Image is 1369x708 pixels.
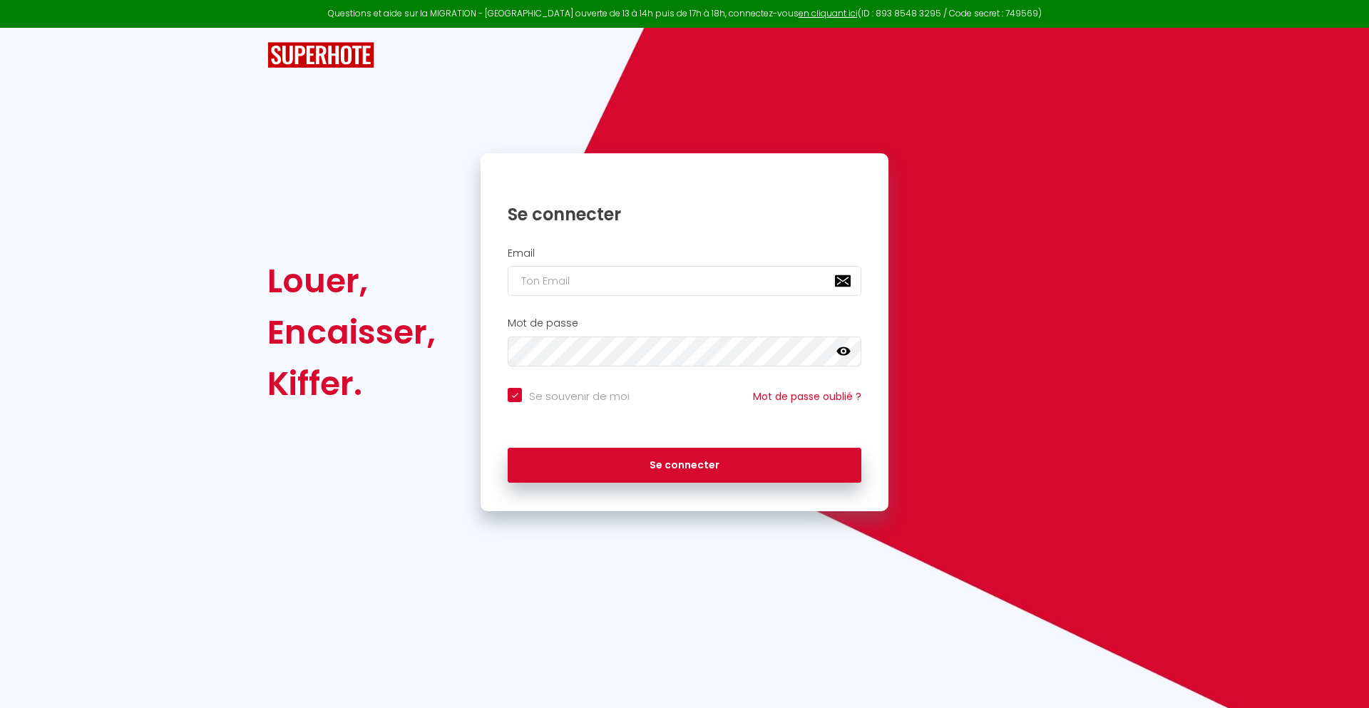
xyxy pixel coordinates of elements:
[267,358,436,409] div: Kiffer.
[508,203,861,225] h1: Se connecter
[508,247,861,260] h2: Email
[267,307,436,358] div: Encaisser,
[799,7,858,19] a: en cliquant ici
[753,389,861,404] a: Mot de passe oublié ?
[267,255,436,307] div: Louer,
[267,42,374,68] img: SuperHote logo
[508,448,861,483] button: Se connecter
[508,266,861,296] input: Ton Email
[508,317,861,329] h2: Mot de passe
